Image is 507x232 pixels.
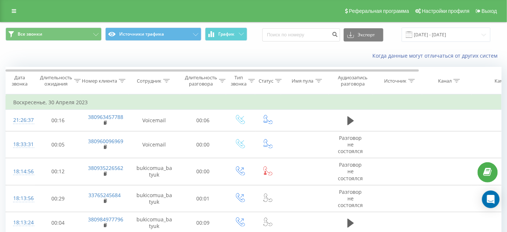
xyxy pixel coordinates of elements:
input: Поиск по номеру [262,28,340,41]
div: Аудиозапись разговора [335,75,371,87]
a: 380984977796 [88,216,124,223]
td: 00:06 [180,110,226,131]
div: 18:13:56 [13,191,28,206]
td: 00:16 [35,110,81,131]
span: Реферальная программа [349,8,409,14]
div: Сотрудник [137,78,161,84]
td: bukicomua_batyuk [129,158,180,185]
div: Имя пула [292,78,314,84]
button: График [205,28,247,41]
button: Все звонки [6,28,102,41]
div: 21:26:37 [13,113,28,127]
a: 380960096969 [88,138,124,145]
td: Voicemail [129,110,180,131]
span: Разговор не состоялся [338,188,363,209]
td: 00:00 [180,131,226,158]
span: Разговор не состоялся [338,134,363,155]
a: 380935226562 [88,164,124,171]
td: 00:29 [35,185,81,212]
div: Статус [259,78,273,84]
div: 18:14:56 [13,164,28,179]
button: Экспорт [344,28,383,41]
span: Разговор не состоялся [338,161,363,181]
div: Open Intercom Messenger [482,191,500,208]
div: Канал [438,78,452,84]
div: Дата звонка [6,75,33,87]
a: 33765245684 [89,192,121,199]
td: 00:01 [180,185,226,212]
span: Настройки профиля [422,8,470,14]
td: bukicomua_batyuk [129,185,180,212]
div: Длительность ожидания [40,75,72,87]
td: 00:05 [35,131,81,158]
button: Источники трафика [105,28,201,41]
div: Номер клиента [82,78,117,84]
td: 00:00 [180,158,226,185]
div: Источник [384,78,406,84]
a: 380963457788 [88,113,124,120]
td: Voicemail [129,131,180,158]
a: Когда данные могут отличаться от других систем [372,52,501,59]
div: 18:13:24 [13,215,28,230]
td: 00:12 [35,158,81,185]
div: Длительность разговора [185,75,217,87]
span: График [219,32,235,37]
span: Все звонки [18,31,42,37]
div: 18:33:31 [13,137,28,152]
div: Тип звонка [231,75,247,87]
span: Выход [482,8,497,14]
